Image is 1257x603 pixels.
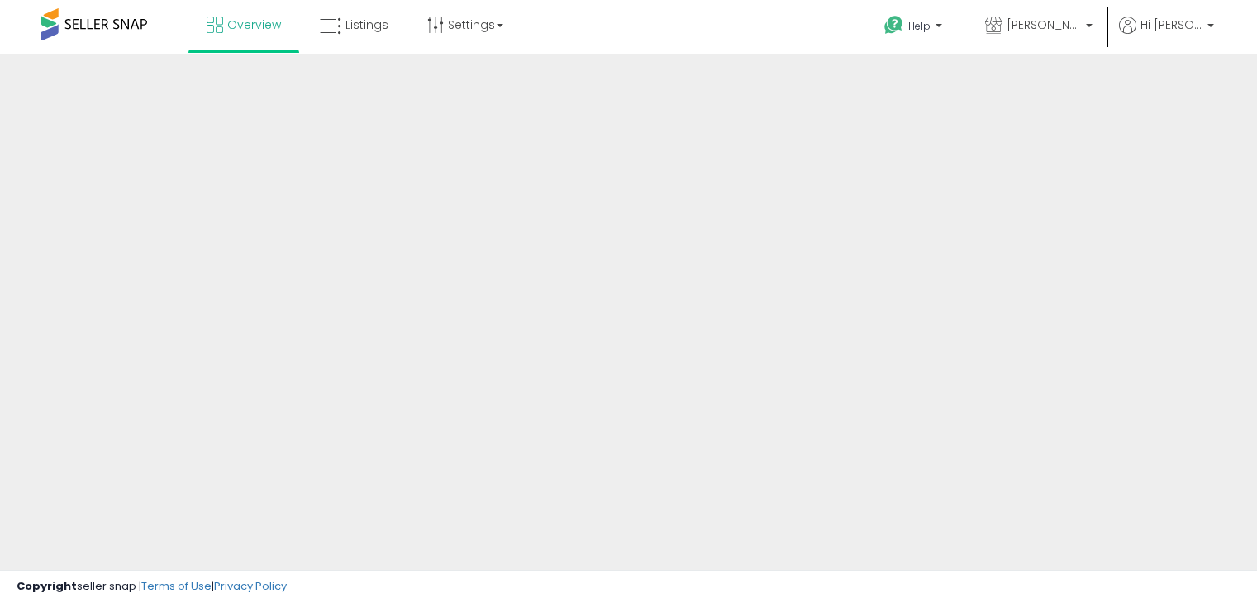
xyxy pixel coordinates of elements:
[345,17,388,33] span: Listings
[17,579,287,595] div: seller snap | |
[141,578,212,594] a: Terms of Use
[871,2,959,54] a: Help
[227,17,281,33] span: Overview
[17,578,77,594] strong: Copyright
[883,15,904,36] i: Get Help
[214,578,287,594] a: Privacy Policy
[1119,17,1214,54] a: Hi [PERSON_NAME]
[1007,17,1081,33] span: [PERSON_NAME]
[908,19,931,33] span: Help
[1140,17,1202,33] span: Hi [PERSON_NAME]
